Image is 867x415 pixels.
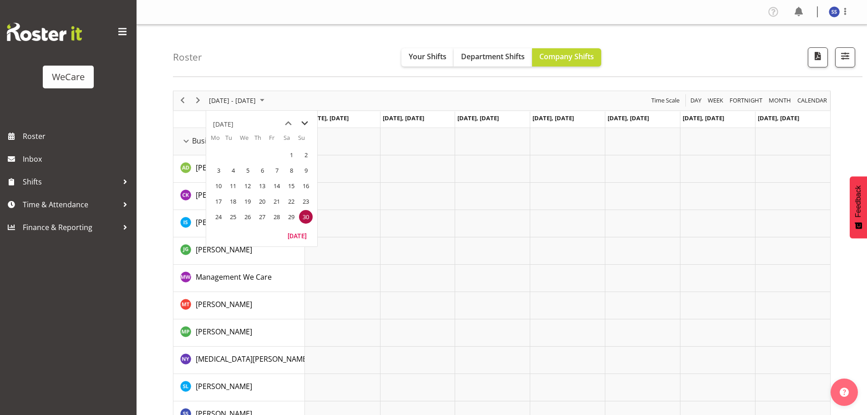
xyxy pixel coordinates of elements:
td: Chloe Kim resource [173,183,305,210]
span: Friday, June 21, 2024 [270,195,284,208]
span: Saturday, June 29, 2024 [284,210,298,224]
div: title [213,115,233,133]
a: [PERSON_NAME] [196,217,252,228]
span: Saturday, June 8, 2024 [284,164,298,177]
span: Monday, June 17, 2024 [212,195,225,208]
h4: Roster [173,52,202,62]
button: Month [796,95,829,106]
span: Tuesday, June 25, 2024 [226,210,240,224]
a: [PERSON_NAME] [196,299,252,310]
span: [DATE], [DATE] [758,114,799,122]
td: Sarah Lamont resource [173,374,305,401]
span: Tuesday, June 4, 2024 [226,164,240,177]
span: [PERSON_NAME] [196,327,252,337]
td: Management We Care resource [173,265,305,292]
button: Next [192,95,204,106]
span: Sunday, June 16, 2024 [299,179,313,193]
span: Thursday, June 27, 2024 [255,210,269,224]
button: Today [282,229,313,242]
span: Sunday, June 30, 2024 [299,210,313,224]
button: Filter Shifts [835,47,855,67]
span: Monday, June 10, 2024 [212,179,225,193]
a: [PERSON_NAME] [196,190,252,200]
span: Your Shifts [409,51,446,61]
a: [PERSON_NAME] [196,244,252,255]
span: [PERSON_NAME] [196,299,252,309]
button: Your Shifts [401,48,454,67]
span: [DATE], [DATE] [683,114,724,122]
td: Isabel Simcox resource [173,210,305,237]
a: Management We Care [196,272,272,282]
span: Monday, June 24, 2024 [212,210,225,224]
span: Saturday, June 1, 2024 [284,148,298,162]
button: Time Scale [650,95,681,106]
span: Thursday, June 13, 2024 [255,179,269,193]
a: [PERSON_NAME] [196,326,252,337]
span: Friday, June 28, 2024 [270,210,284,224]
th: Th [254,133,269,147]
button: June 2024 [208,95,269,106]
button: Feedback - Show survey [850,176,867,238]
td: Millie Pumphrey resource [173,319,305,347]
span: calendar [796,95,828,106]
span: Week [707,95,724,106]
span: [DATE], [DATE] [608,114,649,122]
span: [DATE], [DATE] [383,114,424,122]
span: Wednesday, June 5, 2024 [241,164,254,177]
span: Saturday, June 22, 2024 [284,195,298,208]
a: [PERSON_NAME] [196,381,252,392]
div: next period [190,91,206,110]
a: [PERSON_NAME] [196,162,252,173]
span: Roster [23,129,132,143]
span: Monday, June 3, 2024 [212,164,225,177]
div: previous period [175,91,190,110]
th: Fr [269,133,284,147]
button: previous month [280,115,296,132]
span: Sunday, June 2, 2024 [299,148,313,162]
span: Friday, June 14, 2024 [270,179,284,193]
span: Thursday, June 6, 2024 [255,164,269,177]
td: Sunday, June 30, 2024 [298,209,313,225]
td: Aleea Devenport resource [173,155,305,183]
span: Fortnight [729,95,763,106]
div: June 24 - 30, 2024 [206,91,270,110]
th: Tu [225,133,240,147]
span: [PERSON_NAME] [196,190,252,200]
span: Month [768,95,792,106]
span: Saturday, June 15, 2024 [284,179,298,193]
button: Company Shifts [532,48,601,67]
img: help-xxl-2.png [840,388,849,397]
span: [PERSON_NAME] [196,163,252,173]
img: savita-savita11083.jpg [829,6,840,17]
span: [DATE], [DATE] [307,114,349,122]
span: Inbox [23,152,132,166]
a: [MEDICAL_DATA][PERSON_NAME] [196,354,309,364]
span: [DATE], [DATE] [532,114,574,122]
th: Mo [211,133,225,147]
span: Tuesday, June 11, 2024 [226,179,240,193]
span: [DATE] - [DATE] [208,95,257,106]
button: Previous [177,95,189,106]
span: Wednesday, June 19, 2024 [241,195,254,208]
button: Timeline Week [706,95,725,106]
span: Friday, June 7, 2024 [270,164,284,177]
button: Download a PDF of the roster according to the set date range. [808,47,828,67]
span: Feedback [854,185,862,217]
span: Tuesday, June 18, 2024 [226,195,240,208]
td: Janine Grundler resource [173,237,305,265]
span: Day [690,95,702,106]
span: [MEDICAL_DATA][PERSON_NAME] [196,354,309,364]
td: Business Support Office resource [173,128,305,155]
span: Company Shifts [539,51,594,61]
span: Time & Attendance [23,198,118,211]
span: Sunday, June 23, 2024 [299,195,313,208]
span: Shifts [23,175,118,189]
td: Michelle Thomas resource [173,292,305,319]
th: Sa [284,133,298,147]
span: Department Shifts [461,51,525,61]
span: Business Support Office [192,135,274,146]
span: [PERSON_NAME] [196,245,252,255]
button: Timeline Month [767,95,793,106]
img: Rosterit website logo [7,23,82,41]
